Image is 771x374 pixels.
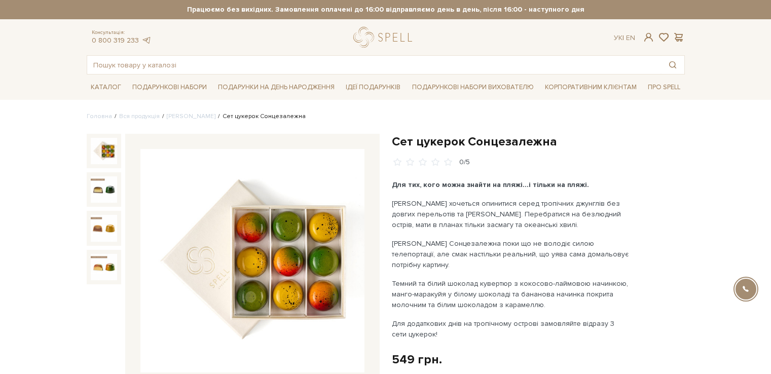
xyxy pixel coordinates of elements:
[392,318,630,340] p: Для додаткових днів на тропічному острові замовляйте відразу 3 сети цукерок!
[87,113,112,120] a: Головна
[614,33,635,43] div: Ук
[92,36,139,45] a: 0 800 319 233
[140,149,364,373] img: Сет цукерок Сонцезалежна
[92,29,152,36] span: Консультація:
[91,176,117,203] img: Сет цукерок Сонцезалежна
[119,113,160,120] a: Вся продукція
[91,254,117,280] img: Сет цукерок Сонцезалежна
[167,113,215,120] a: [PERSON_NAME]
[392,238,630,270] p: [PERSON_NAME] Сонцезалежна поки що не володіє силою телепортації, але смак настільки реальний, що...
[644,80,684,95] a: Про Spell
[87,80,125,95] a: Каталог
[541,79,641,96] a: Корпоративним клієнтам
[128,80,211,95] a: Подарункові набори
[214,80,339,95] a: Подарунки на День народження
[141,36,152,45] a: telegram
[661,56,684,74] button: Пошук товару у каталозі
[342,80,405,95] a: Ідеї подарунків
[392,278,630,310] p: Темний та білий шоколад кувертюр з кокосово-лаймовою начинкою, манго-маракуйя у білому шоколаді т...
[392,134,685,149] h1: Сет цукерок Сонцезалежна
[392,352,442,367] div: 549 грн.
[91,215,117,241] img: Сет цукерок Сонцезалежна
[353,27,417,48] a: logo
[626,33,635,42] a: En
[392,198,630,230] p: [PERSON_NAME] хочеться опинитися серед тропічних джунглів без довгих перельотів та [PERSON_NAME]....
[215,112,306,121] li: Сет цукерок Сонцезалежна
[408,79,538,96] a: Подарункові набори вихователю
[622,33,624,42] span: |
[392,180,589,189] b: Для тих, кого можна знайти на пляжі...і тільки на пляжі.
[459,158,470,167] div: 0/5
[87,5,685,14] strong: Працюємо без вихідних. Замовлення оплачені до 16:00 відправляємо день в день, після 16:00 - насту...
[91,138,117,164] img: Сет цукерок Сонцезалежна
[87,56,661,74] input: Пошук товару у каталозі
